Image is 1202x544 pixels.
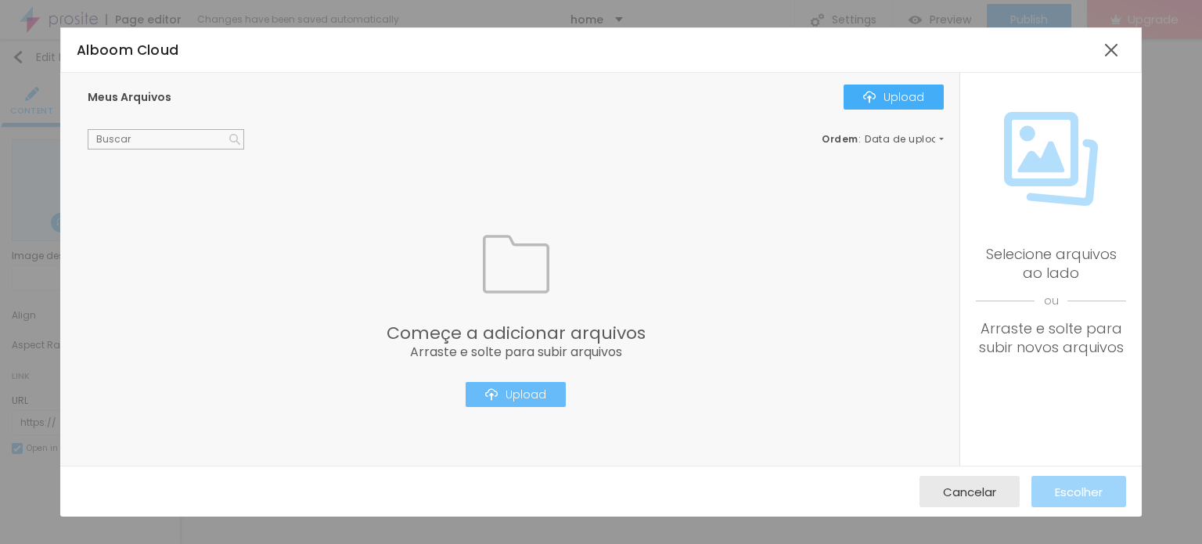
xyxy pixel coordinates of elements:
[387,346,646,358] span: Arraste e solte para subir arquivos
[822,132,858,146] span: Ordem
[919,476,1020,507] button: Cancelar
[976,245,1126,357] div: Selecione arquivos ao lado Arraste e solte para subir novos arquivos
[483,231,549,297] img: Icone
[485,388,498,401] img: Icone
[1055,485,1103,499] span: Escolher
[863,91,924,103] div: Upload
[863,91,876,103] img: Icone
[387,325,646,342] span: Começe a adicionar arquivos
[229,134,240,145] img: Icone
[88,89,171,105] span: Meus Arquivos
[1031,476,1126,507] button: Escolher
[485,388,546,401] div: Upload
[77,41,179,59] span: Alboom Cloud
[822,135,944,144] div: :
[943,485,996,499] span: Cancelar
[976,283,1126,319] span: ou
[88,129,244,150] input: Buscar
[1004,112,1098,206] img: Icone
[865,135,946,144] span: Data de upload
[466,382,566,407] button: IconeUpload
[844,85,944,110] button: IconeUpload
